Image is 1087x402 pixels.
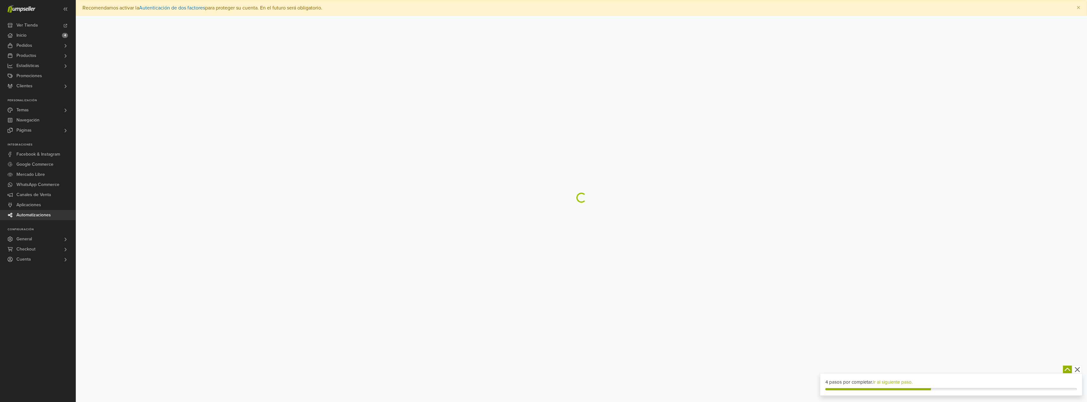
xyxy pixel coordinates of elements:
span: General [16,234,32,244]
p: Personalización [8,99,76,102]
span: Páginas [16,125,32,135]
span: Canales de Venta [16,190,51,200]
span: Promociones [16,71,42,81]
span: Google Commerce [16,159,53,170]
span: Temas [16,105,29,115]
span: Cuenta [16,254,31,264]
p: Configuración [8,228,76,232]
span: Productos [16,51,36,61]
span: Aplicaciones [16,200,41,210]
span: × [1077,3,1080,12]
div: 4 pasos por completar. [825,379,1077,386]
span: Estadísticas [16,61,39,71]
span: WhatsApp Commerce [16,180,59,190]
span: Facebook & Instagram [16,149,60,159]
span: Mercado Libre [16,170,45,180]
span: Checkout [16,244,35,254]
span: Ver Tienda [16,20,38,30]
span: 4 [62,33,68,38]
a: Autenticación de dos factores [139,5,205,11]
a: Ir al siguiente paso. [873,379,913,385]
span: Automatizaciones [16,210,51,220]
span: Navegación [16,115,39,125]
span: Pedidos [16,40,32,51]
button: Close [1070,0,1087,15]
p: Integraciones [8,143,76,147]
span: Clientes [16,81,33,91]
span: Inicio [16,30,27,40]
